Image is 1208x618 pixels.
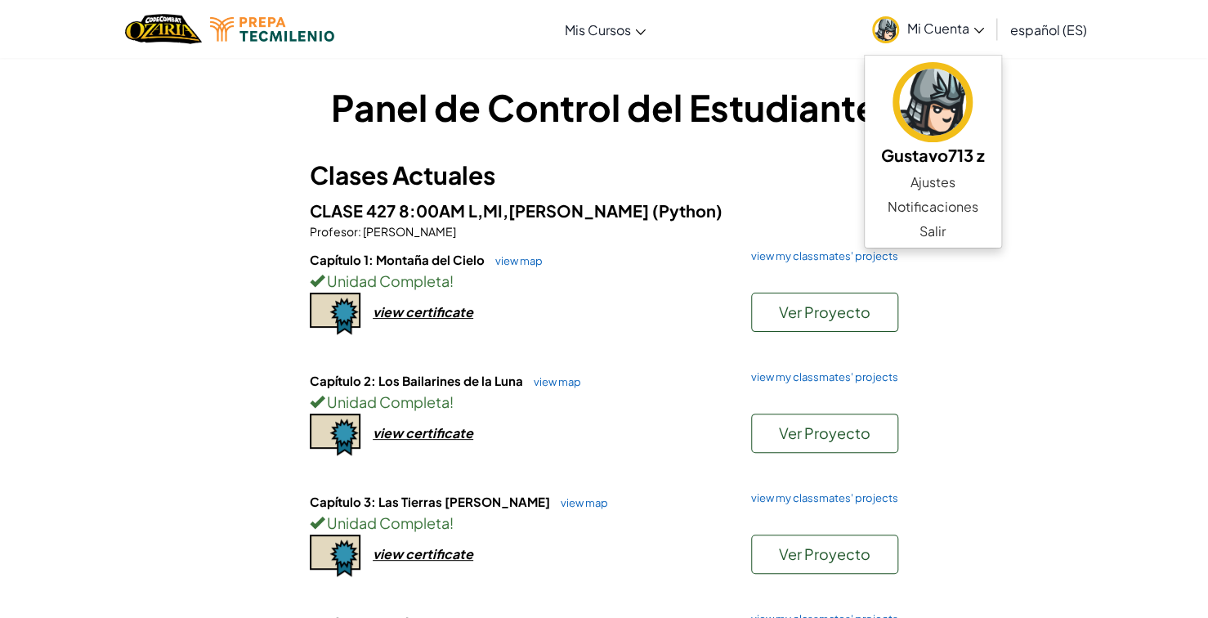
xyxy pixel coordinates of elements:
[751,293,898,332] button: Ver Proyecto
[743,493,898,504] a: view my classmates' projects
[487,254,543,267] a: view map
[779,423,870,442] span: Ver Proyecto
[310,293,360,335] img: certificate-icon.png
[865,195,1001,219] a: Notificaciones
[310,303,473,320] a: view certificate
[1010,21,1087,38] span: español (ES)
[324,392,450,411] span: Unidad Completa
[210,17,334,42] img: Tecmilenio logo
[125,12,201,46] a: Ozaria by CodeCombat logo
[310,252,487,267] span: Capítulo 1: Montaña del Cielo
[125,12,201,46] img: Home
[310,535,360,577] img: certificate-icon.png
[310,82,898,132] h1: Panel de Control del Estudiante
[743,372,898,383] a: view my classmates' projects
[373,303,473,320] div: view certificate
[907,20,984,37] span: Mi Cuenta
[310,494,553,509] span: Capítulo 3: Las Tierras [PERSON_NAME]
[565,21,631,38] span: Mis Cursos
[373,424,473,441] div: view certificate
[865,219,1001,244] a: Salir
[310,424,473,441] a: view certificate
[779,302,870,321] span: Ver Proyecto
[450,513,454,532] span: !
[888,197,978,217] span: Notificaciones
[310,545,473,562] a: view certificate
[526,375,581,388] a: view map
[743,251,898,262] a: view my classmates' projects
[358,224,361,239] span: :
[557,7,654,51] a: Mis Cursos
[310,373,526,388] span: Capítulo 2: Los Bailarines de la Luna
[864,3,992,55] a: Mi Cuenta
[310,200,652,221] span: CLASE 427 8:00AM L,MI,[PERSON_NAME]
[361,224,456,239] span: [PERSON_NAME]
[893,62,973,142] img: avatar
[652,200,723,221] span: (Python)
[751,414,898,453] button: Ver Proyecto
[881,142,985,168] h5: Gustavo713 z
[872,16,899,43] img: avatar
[324,271,450,290] span: Unidad Completa
[553,496,608,509] a: view map
[865,170,1001,195] a: Ajustes
[373,545,473,562] div: view certificate
[865,60,1001,170] a: Gustavo713 z
[324,513,450,532] span: Unidad Completa
[1002,7,1095,51] a: español (ES)
[751,535,898,574] button: Ver Proyecto
[310,224,358,239] span: Profesor
[310,414,360,456] img: certificate-icon.png
[450,271,454,290] span: !
[450,392,454,411] span: !
[310,157,898,194] h3: Clases Actuales
[779,544,870,563] span: Ver Proyecto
